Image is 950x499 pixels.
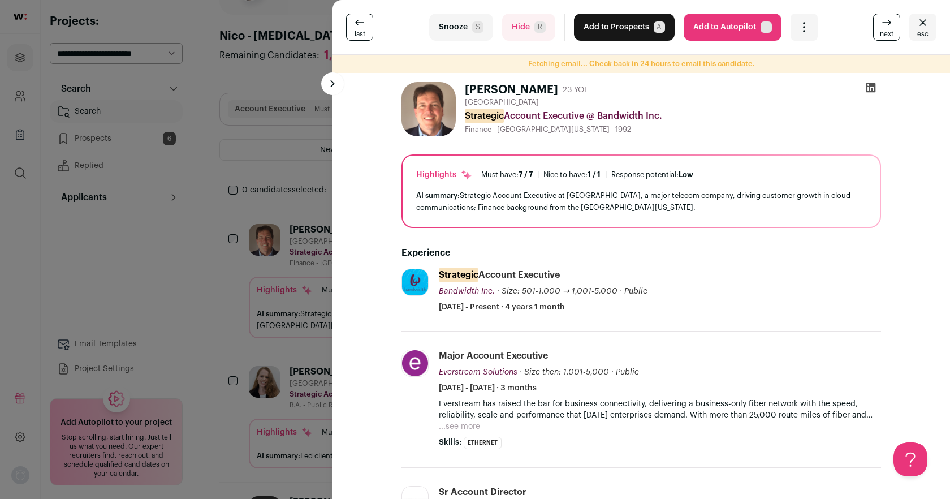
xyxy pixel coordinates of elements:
mark: Strategic [465,109,504,123]
div: Major Account Executive [439,350,548,362]
span: T [761,21,772,33]
span: 1 / 1 [588,171,601,178]
span: · [611,367,614,378]
div: Sr Account Director [439,486,526,498]
span: esc [917,29,929,38]
span: Bandwidth Inc. [439,287,495,295]
mark: Strategic [439,268,478,282]
span: [GEOGRAPHIC_DATA] [465,98,539,107]
button: ...see more [439,421,480,432]
button: Close [909,14,936,41]
span: R [534,21,546,33]
span: [DATE] - Present · 4 years 1 month [439,302,565,313]
p: Everstream has raised the bar for business connectivity, delivering a business-only fiber network... [439,398,881,421]
span: A [654,21,665,33]
li: Ethernet [464,437,502,449]
span: last [355,29,365,38]
h2: Experience [401,246,881,260]
span: Skills: [439,437,461,448]
div: Account Executive [439,269,560,281]
img: 32440c26a3297a14261899be93ec4907fe7407c618260b0237f262ebca61a1b9 [401,82,456,136]
button: Open dropdown [791,14,818,41]
div: 23 YOE [563,84,589,96]
button: Add to ProspectsA [574,14,675,41]
span: Everstream Solutions [439,368,517,376]
img: fd755c8cd20376c49bb31b0eb7438e283905c6a2bc5de82c9849fdfbc2017da5.jpg [402,350,428,376]
div: Highlights [416,169,472,180]
span: · Size then: 1,001-5,000 [520,368,609,376]
span: · Size: 501-1,000 → 1,001-5,000 [497,287,617,295]
span: [DATE] - [DATE] · 3 months [439,382,537,394]
p: Fetching email... Check back in 24 hours to email this candidate. [332,59,950,68]
div: Nice to have: [543,170,601,179]
span: 7 / 7 [519,171,533,178]
span: S [472,21,483,33]
div: Strategic Account Executive at [GEOGRAPHIC_DATA], a major telecom company, driving customer growt... [416,190,866,213]
span: · [620,286,622,297]
span: Public [624,287,647,295]
iframe: Help Scout Beacon - Open [893,442,927,476]
button: HideR [502,14,555,41]
img: 6f07db6e39aa0107a2bf992566505e7ece05d743262444c579fc1fd3f837810c.jpg [402,269,428,295]
span: Low [679,171,693,178]
h1: [PERSON_NAME] [465,82,558,98]
a: last [346,14,373,41]
button: SnoozeS [429,14,493,41]
ul: | | [481,170,693,179]
div: Finance - [GEOGRAPHIC_DATA][US_STATE] - 1992 [465,125,881,134]
button: Add to AutopilotT [684,14,781,41]
div: Account Executive @ Bandwidth Inc. [465,109,881,123]
span: AI summary: [416,192,460,199]
a: next [873,14,900,41]
div: Response potential: [611,170,693,179]
div: Must have: [481,170,533,179]
span: next [880,29,893,38]
span: Public [616,368,639,376]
